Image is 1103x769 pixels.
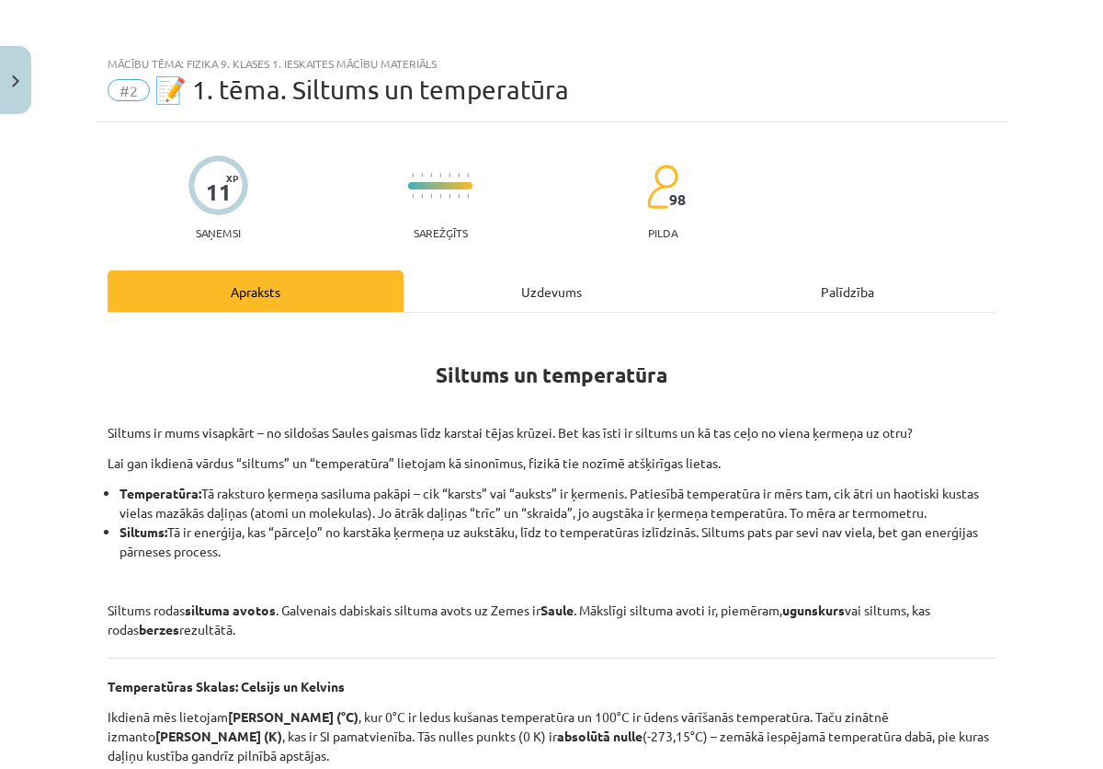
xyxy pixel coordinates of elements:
[108,678,345,694] b: Temperatūras Skalas: Celsijs un Kelvins
[412,173,414,178] img: icon-short-line-57e1e144782c952c97e751825c79c345078a6d821885a25fce030b3d8c18986b.svg
[154,75,569,105] span: 📝 1. tēma. Siltums un temperatūra
[108,707,995,765] p: Ikdienā mēs lietojam , kur 0°C ir ledus kušanas temperatūra un 100°C ir ūdens vārīšanās temperatū...
[449,173,450,178] img: icon-short-line-57e1e144782c952c97e751825c79c345078a6d821885a25fce030b3d8c18986b.svg
[430,194,432,199] img: icon-short-line-57e1e144782c952c97e751825c79c345078a6d821885a25fce030b3d8c18986b.svg
[439,173,441,178] img: icon-short-line-57e1e144782c952c97e751825c79c345078a6d821885a25fce030b3d8c18986b.svg
[439,194,441,199] img: icon-short-line-57e1e144782c952c97e751825c79c345078a6d821885a25fce030b3d8c18986b.svg
[436,362,667,388] strong: Siltums un temperatūra
[467,173,469,178] img: icon-short-line-57e1e144782c952c97e751825c79c345078a6d821885a25fce030b3d8c18986b.svg
[648,226,677,239] p: pilda
[430,173,432,178] img: icon-short-line-57e1e144782c952c97e751825c79c345078a6d821885a25fce030b3d8c18986b.svg
[226,173,238,183] span: XP
[449,194,450,199] img: icon-short-line-57e1e144782c952c97e751825c79c345078a6d821885a25fce030b3d8c18986b.svg
[412,194,414,199] img: icon-short-line-57e1e144782c952c97e751825c79c345078a6d821885a25fce030b3d8c18986b.svg
[108,57,995,70] div: Mācību tēma: Fizika 9. klases 1. ieskaites mācību materiāls
[188,226,248,239] p: Saņemsi
[155,728,282,744] b: [PERSON_NAME] (K)
[458,194,460,199] img: icon-short-line-57e1e144782c952c97e751825c79c345078a6d821885a25fce030b3d8c18986b.svg
[119,485,201,501] b: Temperatūra:
[108,270,404,312] div: Apraksts
[108,423,995,442] p: Siltums ir mums visapkārt – no sildošas Saules gaismas līdz karstai tējas krūzei. Bet kas īsti ir...
[782,602,845,618] b: ugunskurs
[467,194,469,199] img: icon-short-line-57e1e144782c952c97e751825c79c345078a6d821885a25fce030b3d8c18986b.svg
[421,194,423,199] img: icon-short-line-57e1e144782c952c97e751825c79c345078a6d821885a25fce030b3d8c18986b.svg
[108,453,995,473] p: Lai gan ikdienā vārdus “siltums” un “temperatūra” lietojam kā sinonīmus, fizikā tie nozīmē atšķir...
[557,728,642,744] b: absolūtā nulle
[119,484,995,522] li: Tā raksturo ķermeņa sasiluma pakāpi – cik “karsts” vai “auksts” ir ķermenis. Patiesībā temperatūr...
[108,601,995,639] p: Siltums rodas . Galvenais dabiskais siltuma avots uz Zemes ir . Mākslīgi siltuma avoti ir, piemēr...
[669,191,686,208] span: 98
[228,708,358,725] b: [PERSON_NAME] (°C)
[458,173,460,178] img: icon-short-line-57e1e144782c952c97e751825c79c345078a6d821885a25fce030b3d8c18986b.svg
[108,79,150,101] span: #2
[421,173,423,178] img: icon-short-line-57e1e144782c952c97e751825c79c345078a6d821885a25fce030b3d8c18986b.svg
[12,75,19,87] img: icon-close-lesson-0947bae3869378f0d4975bcd49f059093ad1ed9edebbc8119c70593378902aed.svg
[185,602,276,618] b: siltuma avotos
[414,226,468,239] p: Sarežģīts
[119,523,167,540] b: Siltums:
[139,621,179,637] b: berzes
[404,270,699,312] div: Uzdevums
[699,270,995,312] div: Palīdzība
[119,522,995,561] li: Tā ir enerģija, kas “pārceļo” no karstāka ķermeņa uz aukstāku, līdz to temperatūras izlīdzinās. S...
[646,164,678,210] img: students-c634bb4e5e11cddfef0936a35e636f08e4e9abd3cc4e673bd6f9a4125e45ecb1.svg
[540,602,574,618] b: Saule
[206,179,232,205] div: 11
